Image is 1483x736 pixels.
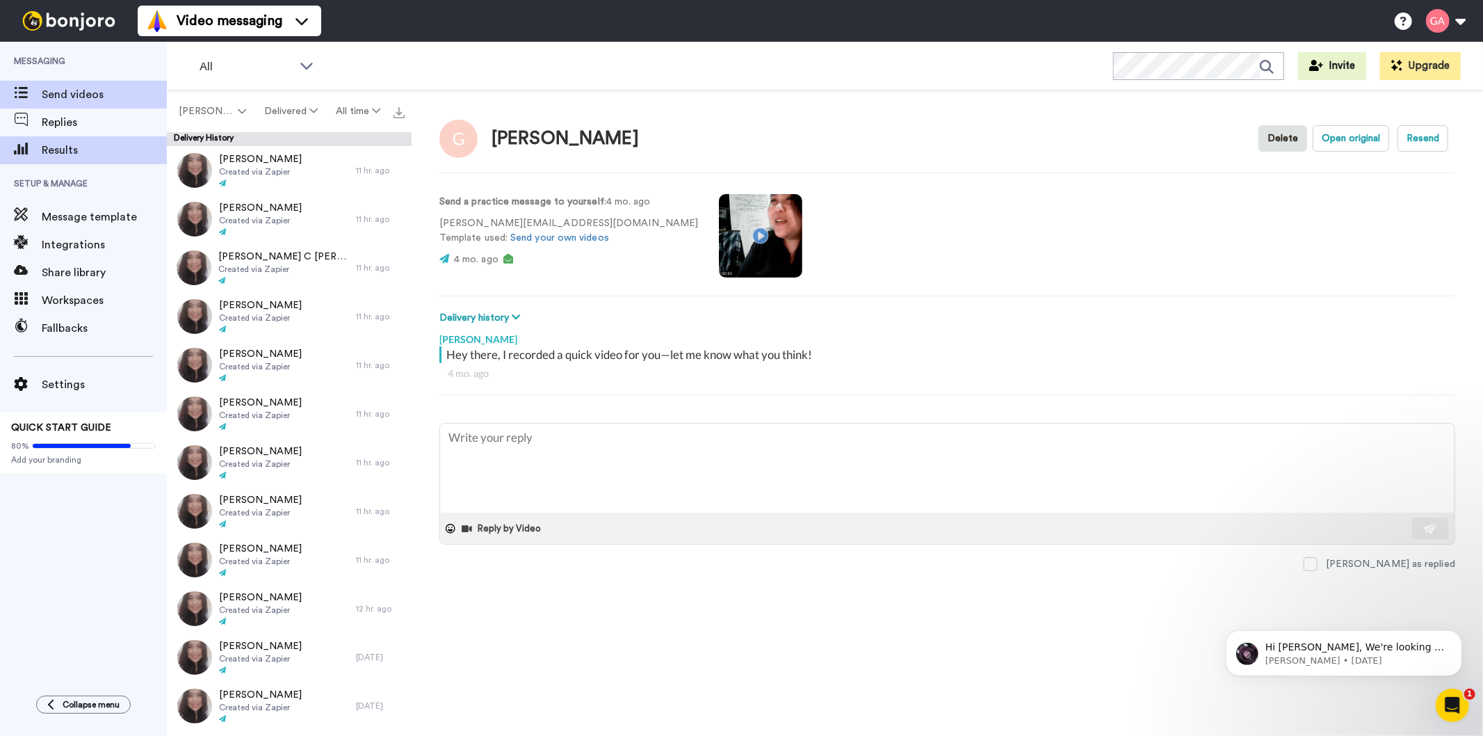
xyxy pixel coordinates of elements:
[219,639,302,653] span: [PERSON_NAME]
[177,153,212,188] img: 074419ff-055a-44a5-a914-4041372e4b79-thumb.jpg
[42,209,167,225] span: Message template
[356,360,405,371] div: 11 hr. ago
[356,214,405,225] div: 11 hr. ago
[17,11,121,31] img: bj-logo-header-white.svg
[492,129,639,149] div: [PERSON_NAME]
[219,152,302,166] span: [PERSON_NAME]
[255,99,327,124] button: Delivered
[177,11,282,31] span: Video messaging
[219,507,302,518] span: Created via Zapier
[11,440,29,451] span: 80%
[167,146,412,195] a: [PERSON_NAME]Created via Zapier11 hr. ago
[219,591,302,605] span: [PERSON_NAME]
[42,237,167,253] span: Integrations
[219,347,302,361] span: [PERSON_NAME]
[219,542,302,556] span: [PERSON_NAME]
[42,320,167,337] span: Fallbacks
[167,438,412,487] a: [PERSON_NAME]Created via Zapier11 hr. ago
[167,195,412,243] a: [PERSON_NAME]Created via Zapier11 hr. ago
[42,114,167,131] span: Replies
[1464,689,1475,700] span: 1
[219,688,302,702] span: [PERSON_NAME]
[356,262,405,273] div: 11 hr. ago
[42,142,167,159] span: Results
[356,408,405,419] div: 11 hr. ago
[167,682,412,730] a: [PERSON_NAME]Created via Zapier[DATE]
[356,165,405,176] div: 11 hr. ago
[177,591,212,626] img: 65b2514c-7334-49f5-82eb-329e6a053d78-thumb.jpg
[446,346,1452,363] div: Hey there, I recorded a quick video for you—let me know what you think!
[167,487,412,536] a: [PERSON_NAME]Created via Zapier11 hr. ago
[394,107,405,118] img: export.svg
[218,264,349,275] span: Created via Zapier
[356,311,405,322] div: 11 hr. ago
[1205,601,1483,698] iframe: Intercom notifications message
[219,493,302,507] span: [PERSON_NAME]
[146,10,168,32] img: vm-color.svg
[219,361,302,372] span: Created via Zapier
[327,99,389,124] button: All time
[63,699,120,710] span: Collapse menu
[167,633,412,682] a: [PERSON_NAME]Created via Zapier[DATE]
[177,250,211,285] img: ae745cac-832d-468c-ad46-d1cd1c8c9084-thumb.jpg
[167,584,412,633] a: [PERSON_NAME]Created via Zapier12 hr. ago
[219,298,302,312] span: [PERSON_NAME]
[200,58,293,75] span: All
[167,536,412,584] a: [PERSON_NAME]Created via Zapier11 hr. ago
[1436,689,1469,722] iframe: Intercom live chat
[11,454,156,465] span: Add your branding
[11,423,111,433] span: QUICK START GUIDE
[167,390,412,438] a: [PERSON_NAME]Created via Zapier11 hr. ago
[439,216,698,246] p: [PERSON_NAME][EMAIL_ADDRESS][DOMAIN_NAME] Template used:
[356,652,405,663] div: [DATE]
[219,458,302,470] span: Created via Zapier
[439,120,478,158] img: Image of Gilda
[219,556,302,567] span: Created via Zapier
[42,86,167,103] span: Send videos
[461,518,546,539] button: Reply by Video
[42,376,167,393] span: Settings
[1313,125,1389,152] button: Open original
[219,312,302,323] span: Created via Zapier
[356,701,405,712] div: [DATE]
[356,506,405,517] div: 11 hr. ago
[1423,523,1439,534] img: send-white.svg
[177,299,212,334] img: e21653e8-3a29-431f-a675-99475c1f93fb-thumb.jpg
[439,195,698,209] p: : 4 mo. ago
[439,310,524,326] button: Delivery history
[177,202,212,237] img: 9af7f01d-01b0-414a-a2ea-2dd81ecdd3ab-thumb.jpg
[1298,52,1366,80] button: Invite
[1258,125,1307,152] button: Delete
[510,233,609,243] a: Send your own videos
[36,696,131,714] button: Collapse menu
[177,543,212,577] img: 4d181473-da55-44e5-a2fb-1a891b67d575-thumb.jpg
[177,348,212,383] img: 7d9c950c-cacf-4d78-977f-aabff2d2d00f-thumb.jpg
[179,104,235,118] span: [PERSON_NAME]
[219,653,302,664] span: Created via Zapier
[167,243,412,292] a: [PERSON_NAME] C [PERSON_NAME]Created via Zapier11 hr. ago
[439,197,604,207] strong: Send a practice message to yourself
[219,166,302,177] span: Created via Zapier
[219,605,302,616] span: Created via Zapier
[219,445,302,458] span: [PERSON_NAME]
[356,554,405,566] div: 11 hr. ago
[42,292,167,309] span: Workspaces
[177,397,212,431] img: acb5ea3d-4d15-41fa-a4e7-d0244464a58d-thumb.jpg
[1326,557,1455,571] div: [PERSON_NAME] as replied
[439,326,1455,346] div: [PERSON_NAME]
[219,702,302,713] span: Created via Zapier
[177,640,212,675] img: 788413db-93bc-40ec-b5e4-9a71c12915cd-thumb.jpg
[219,215,302,226] span: Created via Zapier
[219,410,302,421] span: Created via Zapier
[448,367,1447,381] div: 4 mo. ago
[177,494,212,529] img: 95a4edc2-dc9e-4fb3-9e6f-1d6c568581c6-thumb.jpg
[1397,125,1448,152] button: Resend
[219,201,302,215] span: [PERSON_NAME]
[389,101,409,122] button: Export all results that match these filters now.
[177,445,212,480] img: 57f66004-f7b2-4882-980f-6d787ee34c18-thumb.jpg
